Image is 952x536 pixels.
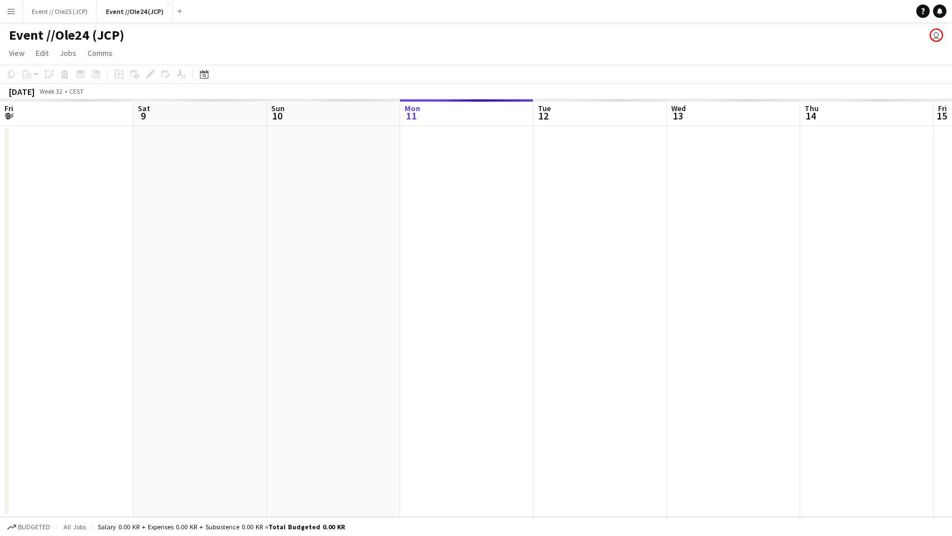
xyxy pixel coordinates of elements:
div: CEST [69,87,84,95]
span: Tue [538,103,551,113]
span: Jobs [60,48,76,58]
span: 12 [536,109,551,122]
app-user-avatar: Ole Rise [930,28,943,42]
span: Comms [88,48,113,58]
span: 9 [136,109,150,122]
span: Edit [36,48,49,58]
span: All jobs [61,523,88,531]
span: Mon [405,103,420,113]
span: Sat [138,103,150,113]
button: Budgeted [6,521,52,533]
span: Fri [938,103,947,113]
span: 15 [936,109,947,122]
span: 13 [670,109,686,122]
a: Edit [31,46,53,60]
a: Comms [83,46,117,60]
span: 10 [270,109,285,122]
span: View [9,48,25,58]
span: Wed [671,103,686,113]
a: View [4,46,29,60]
div: [DATE] [9,86,35,97]
span: Total Budgeted 0.00 KR [268,523,345,531]
span: 14 [803,109,819,122]
span: Fri [4,103,13,113]
span: Thu [805,103,819,113]
div: Salary 0.00 KR + Expenses 0.00 KR + Subsistence 0.00 KR = [98,523,345,531]
button: Event //Ole24 (JCP) [97,1,173,22]
h1: Event //Ole24 (JCP) [9,27,124,44]
span: Sun [271,103,285,113]
span: 8 [3,109,13,122]
span: Week 32 [37,87,65,95]
span: Budgeted [18,523,50,531]
button: Event // Ole25 (JCP) [23,1,97,22]
span: 11 [403,109,420,122]
a: Jobs [55,46,81,60]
